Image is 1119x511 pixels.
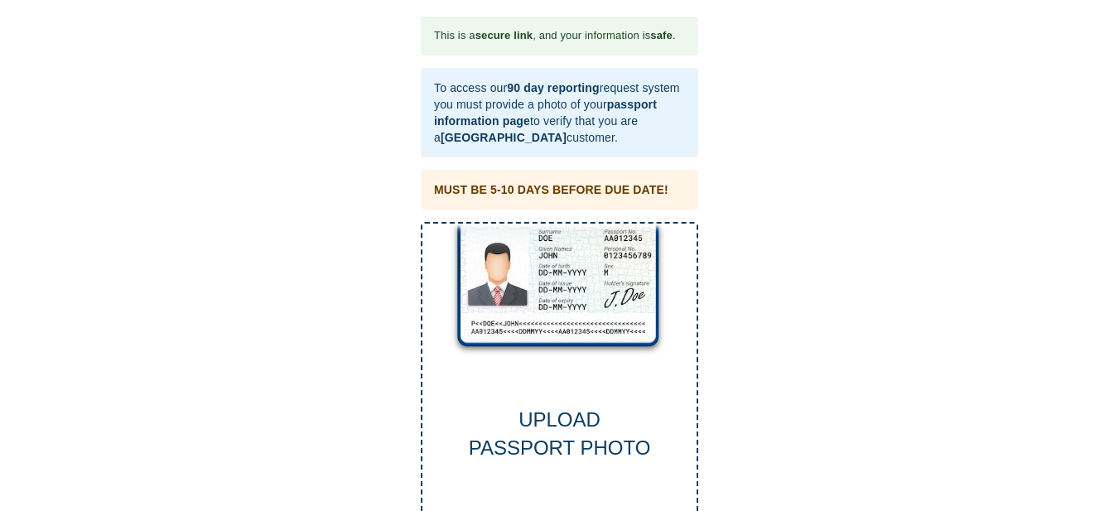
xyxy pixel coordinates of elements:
div: UPLOAD PASSPORT PHOTO [422,406,697,463]
b: safe [650,29,673,41]
div: MUST BE 5-10 DAYS BEFORE DUE DATE! [434,181,668,198]
b: secure link [475,29,533,41]
b: passport information page [434,98,657,128]
div: To access our request system you must provide a photo of your to verify that you are a customer. [434,73,685,152]
div: This is a , and your information is . [434,22,676,51]
b: 90 day reporting [507,81,599,94]
b: [GEOGRAPHIC_DATA] [441,131,567,144]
